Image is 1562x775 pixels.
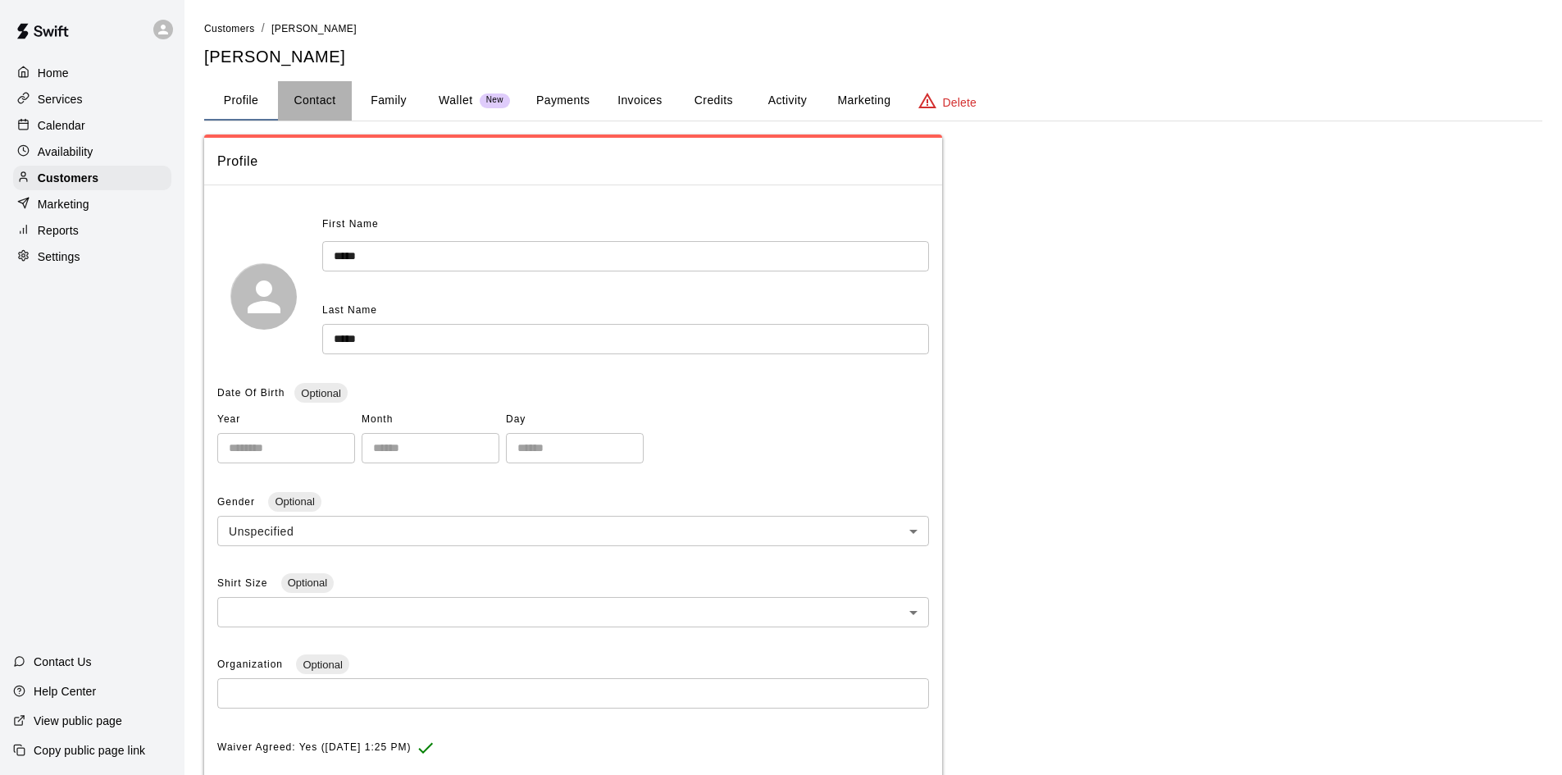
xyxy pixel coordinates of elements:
button: Family [352,81,426,121]
p: Home [38,65,69,81]
p: Availability [38,144,93,160]
span: Optional [268,495,321,508]
li: / [262,20,265,37]
span: [PERSON_NAME] [271,23,357,34]
p: Marketing [38,196,89,212]
p: Services [38,91,83,107]
p: Help Center [34,683,96,700]
a: Customers [204,21,255,34]
p: Contact Us [34,654,92,670]
span: Month [362,407,499,433]
span: Customers [204,23,255,34]
span: Day [506,407,644,433]
span: New [480,95,510,106]
button: Marketing [824,81,904,121]
a: Customers [13,166,171,190]
a: Settings [13,244,171,269]
span: Waiver Agreed: Yes ([DATE] 1:25 PM) [217,735,411,761]
p: Customers [38,170,98,186]
button: Invoices [603,81,676,121]
span: Gender [217,496,258,508]
a: Services [13,87,171,112]
button: Payments [523,81,603,121]
span: Optional [281,577,334,589]
button: Credits [676,81,750,121]
span: Last Name [322,304,377,316]
a: Home [13,61,171,85]
button: Profile [204,81,278,121]
nav: breadcrumb [204,20,1542,38]
p: View public page [34,713,122,729]
p: Delete [943,94,977,111]
p: Copy public page link [34,742,145,759]
a: Reports [13,218,171,243]
p: Settings [38,248,80,265]
span: Date Of Birth [217,387,285,399]
span: Organization [217,659,286,670]
div: Unspecified [217,516,929,546]
span: First Name [322,212,379,238]
a: Marketing [13,192,171,217]
span: Optional [294,387,347,399]
p: Calendar [38,117,85,134]
span: Shirt Size [217,577,271,589]
h5: [PERSON_NAME] [204,46,1542,68]
a: Availability [13,139,171,164]
p: Reports [38,222,79,239]
span: Profile [217,151,929,172]
span: Optional [296,659,348,671]
button: Contact [278,81,352,121]
button: Activity [750,81,824,121]
div: basic tabs example [204,81,1542,121]
p: Wallet [439,92,473,109]
a: Calendar [13,113,171,138]
span: Year [217,407,355,433]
